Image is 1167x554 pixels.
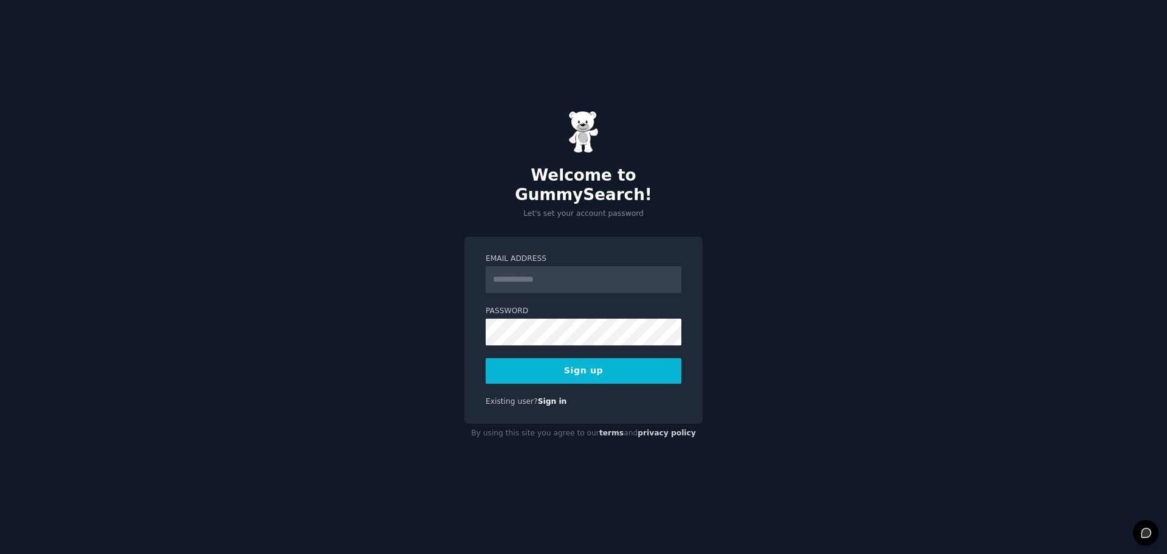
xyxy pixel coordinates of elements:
[486,358,681,384] button: Sign up
[464,424,703,443] div: By using this site you agree to our and
[486,254,681,265] label: Email Address
[638,429,696,437] a: privacy policy
[464,166,703,204] h2: Welcome to GummySearch!
[464,209,703,220] p: Let's set your account password
[486,397,538,406] span: Existing user?
[568,111,599,153] img: Gummy Bear
[538,397,567,406] a: Sign in
[486,306,681,317] label: Password
[599,429,624,437] a: terms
